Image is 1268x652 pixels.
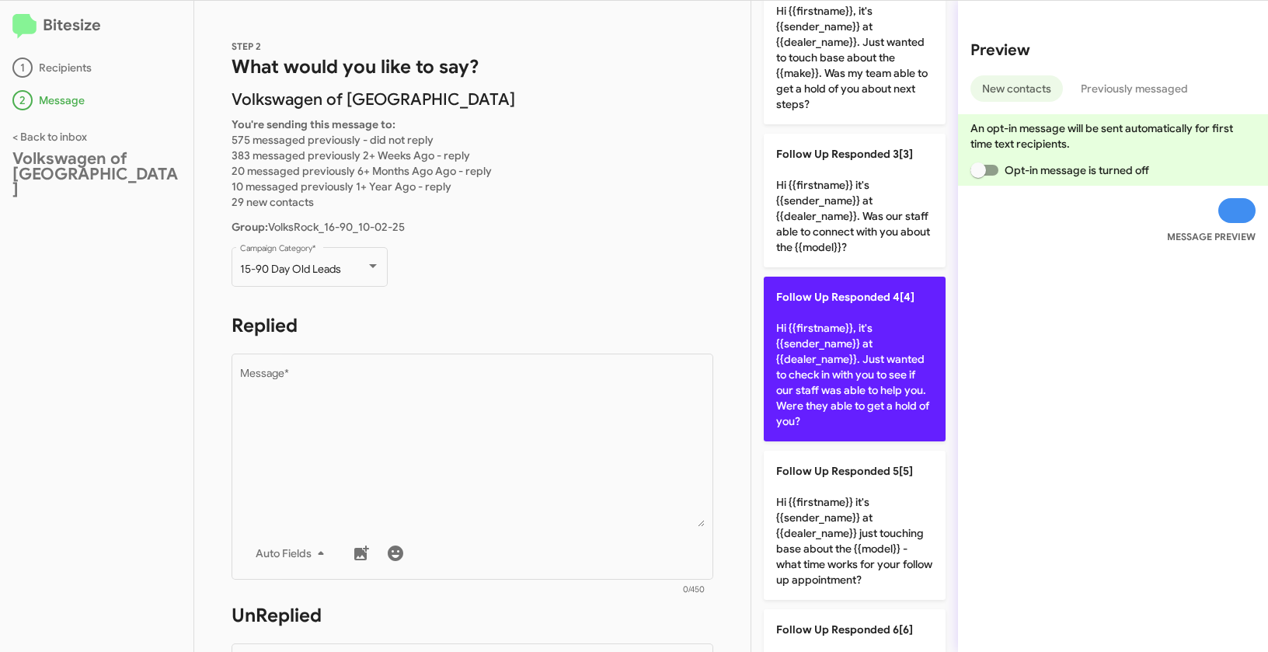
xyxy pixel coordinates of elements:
[12,58,33,78] div: 1
[982,75,1051,102] span: New contacts
[1081,75,1188,102] span: Previously messaged
[12,130,87,144] a: < Back to inbox
[970,75,1063,102] button: New contacts
[232,220,268,234] b: Group:
[776,147,913,161] span: Follow Up Responded 3[3]
[12,151,181,197] div: Volkswagen of [GEOGRAPHIC_DATA]
[240,262,341,276] span: 15-90 Day Old Leads
[1069,75,1200,102] button: Previously messaged
[12,14,37,39] img: logo-minimal.svg
[232,92,713,107] p: Volkswagen of [GEOGRAPHIC_DATA]
[683,585,705,594] mat-hint: 0/450
[1005,161,1149,180] span: Opt-in message is turned off
[243,539,343,567] button: Auto Fields
[232,195,314,209] span: 29 new contacts
[12,13,181,39] h2: Bitesize
[970,120,1256,152] p: An opt-in message will be sent automatically for first time text recipients.
[764,451,946,600] p: Hi {{firstname}} it's {{sender_name}} at {{dealer_name}} just touching base about the {{model}} -...
[232,220,405,234] span: VolksRock_16-90_10-02-25
[232,117,395,131] b: You're sending this message to:
[764,277,946,441] p: Hi {{firstname}}, it's {{sender_name}} at {{dealer_name}}. Just wanted to check in with you to se...
[776,290,914,304] span: Follow Up Responded 4[4]
[256,539,330,567] span: Auto Fields
[232,180,451,194] span: 10 messaged previously 1+ Year Ago - reply
[1167,229,1256,245] small: MESSAGE PREVIEW
[776,622,913,636] span: Follow Up Responded 6[6]
[970,38,1256,63] h2: Preview
[12,90,33,110] div: 2
[232,148,470,162] span: 383 messaged previously 2+ Weeks Ago - reply
[232,313,713,338] h1: Replied
[232,133,434,147] span: 575 messaged previously - did not reply
[232,603,713,628] h1: UnReplied
[12,58,181,78] div: Recipients
[12,90,181,110] div: Message
[764,134,946,267] p: Hi {{firstname}} it's {{sender_name}} at {{dealer_name}}. Was our staff able to connect with you ...
[232,40,261,52] span: STEP 2
[232,164,492,178] span: 20 messaged previously 6+ Months Ago Ago - reply
[232,54,713,79] h1: What would you like to say?
[776,464,913,478] span: Follow Up Responded 5[5]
